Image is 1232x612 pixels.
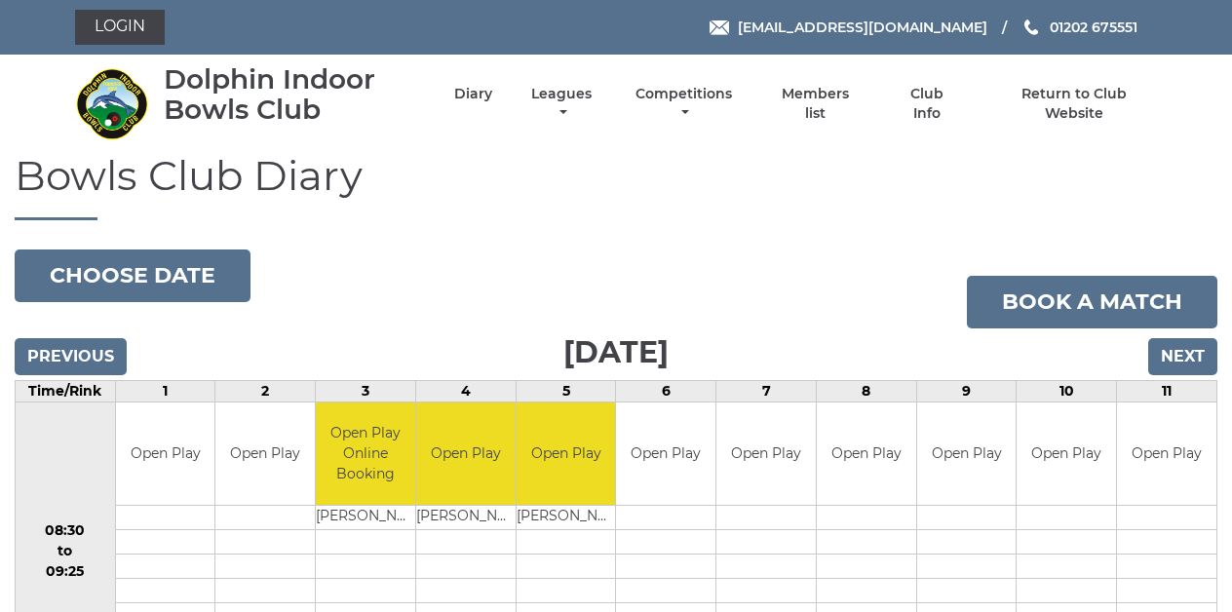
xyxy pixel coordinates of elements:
a: Competitions [631,85,737,123]
td: 5 [516,381,616,402]
a: Diary [454,85,492,103]
td: Open Play [616,402,715,505]
span: 01202 675551 [1050,19,1137,36]
td: [PERSON_NAME] [316,505,415,529]
td: 3 [316,381,416,402]
input: Previous [15,338,127,375]
td: Open Play [817,402,916,505]
img: Email [710,20,729,35]
td: Open Play [517,402,616,505]
a: Return to Club Website [992,85,1157,123]
img: Phone us [1024,19,1038,35]
a: Club Info [895,85,958,123]
td: [PERSON_NAME] [416,505,516,529]
td: 1 [115,381,215,402]
a: Email [EMAIL_ADDRESS][DOMAIN_NAME] [710,17,987,38]
a: Login [75,10,165,45]
input: Next [1148,338,1217,375]
td: 8 [816,381,916,402]
span: [EMAIL_ADDRESS][DOMAIN_NAME] [738,19,987,36]
td: 6 [616,381,716,402]
button: Choose date [15,249,250,302]
td: 2 [215,381,316,402]
td: Open Play [1117,402,1216,505]
td: Open Play Online Booking [316,402,415,505]
td: 11 [1117,381,1217,402]
td: 9 [916,381,1017,402]
a: Members list [771,85,861,123]
td: 10 [1017,381,1117,402]
td: Open Play [416,402,516,505]
td: 4 [415,381,516,402]
a: Book a match [967,276,1217,328]
img: Dolphin Indoor Bowls Club [75,67,148,140]
td: [PERSON_NAME] [517,505,616,529]
h1: Bowls Club Diary [15,153,1217,220]
div: Dolphin Indoor Bowls Club [164,64,420,125]
a: Leagues [526,85,597,123]
td: Open Play [917,402,1017,505]
td: Open Play [215,402,315,505]
td: Open Play [1017,402,1116,505]
a: Phone us 01202 675551 [1021,17,1137,38]
td: 7 [716,381,817,402]
td: Open Play [716,402,816,505]
td: Time/Rink [16,381,116,402]
td: Open Play [116,402,215,505]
